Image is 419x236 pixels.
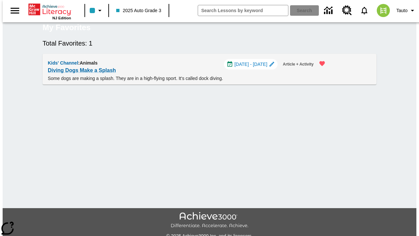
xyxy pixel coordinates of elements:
span: Kids' Channel [48,60,78,66]
a: Data Center [320,2,338,20]
span: [DATE] - [DATE] [234,61,267,68]
span: NJ Edition [52,16,71,20]
img: Achieve3000 Differentiate Accelerate Achieve [171,212,248,229]
div: Sep 11 - Sep 11 Choose Dates [224,59,278,69]
button: Class color is light blue. Change class color [87,5,106,16]
h5: My Favorites [43,22,91,33]
button: Article + Activity [280,59,316,70]
button: Select a new avatar [373,2,394,19]
p: Some dogs are making a splash. They are in a high-flying sport. It's called dock diving. [48,75,329,82]
button: Remove from Favorites [315,56,329,71]
a: Resource Center, Will open in new tab [338,2,356,19]
button: Profile/Settings [394,5,419,16]
a: Diving Dogs Make a Splash [48,66,116,75]
a: Notifications [356,2,373,19]
span: 2025 Auto Grade 3 [116,7,161,14]
button: Open side menu [5,1,25,20]
input: search field [198,5,288,16]
div: Home [28,2,71,20]
img: avatar image [377,4,390,17]
span: Article + Activity [283,61,314,68]
h6: Total Favorites: 1 [43,38,376,49]
span: : Animals [78,60,98,66]
a: Home [28,3,71,16]
span: Tauto [396,7,408,14]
